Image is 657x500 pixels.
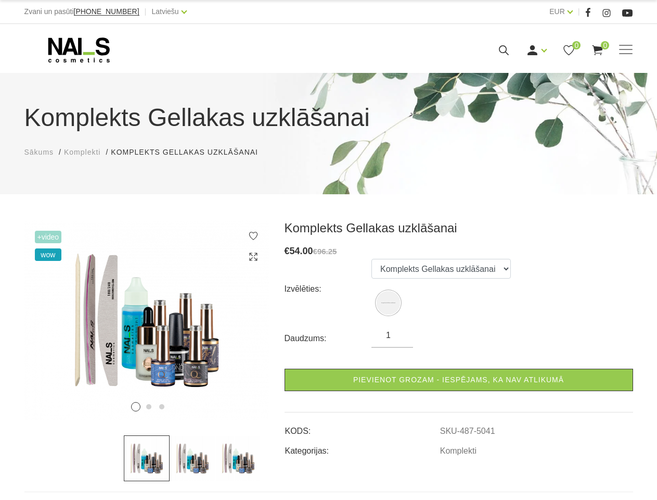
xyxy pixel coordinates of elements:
a: EUR [549,5,565,18]
td: KODS: [285,418,440,438]
span: 0 [572,41,581,49]
h3: Komplekts Gellakas uzklāšanai [285,220,633,236]
span: Komplekti [64,148,100,156]
a: Komplekti [64,147,100,158]
img: ... [170,435,215,481]
div: Izvēlēties: [285,281,372,297]
s: €96.25 [313,247,337,256]
a: Latviešu [151,5,178,18]
a: 0 [591,44,604,57]
button: 2 of 3 [146,404,151,409]
div: Daudzums: [285,330,372,347]
img: ... [124,435,170,481]
span: | [578,5,580,18]
button: 1 of 3 [131,402,140,411]
a: 0 [562,44,575,57]
span: Sākums [24,148,54,156]
a: [PHONE_NUMBER] [74,8,139,16]
a: SKU-487-5041 [440,427,495,436]
span: wow [35,248,62,261]
img: ... [215,435,261,481]
span: | [145,5,147,18]
span: 54.00 [290,246,313,256]
img: ... [24,220,269,420]
img: Komplekts Gellakas uzklāšanai [377,291,400,315]
a: Komplekti [440,446,476,456]
label: Nav atlikumā [377,291,400,315]
span: +Video [35,231,62,243]
td: Kategorijas: [285,438,440,457]
span: 0 [601,41,609,49]
h1: Komplekts Gellakas uzklāšanai [24,99,633,136]
div: Zvani un pasūti [24,5,139,18]
li: Komplekts Gellakas uzklāšanai [111,147,268,158]
span: € [285,246,290,256]
a: Sākums [24,147,54,158]
button: 3 of 3 [159,404,164,409]
a: Pievienot grozam [285,369,633,391]
span: [PHONE_NUMBER] [74,7,139,16]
